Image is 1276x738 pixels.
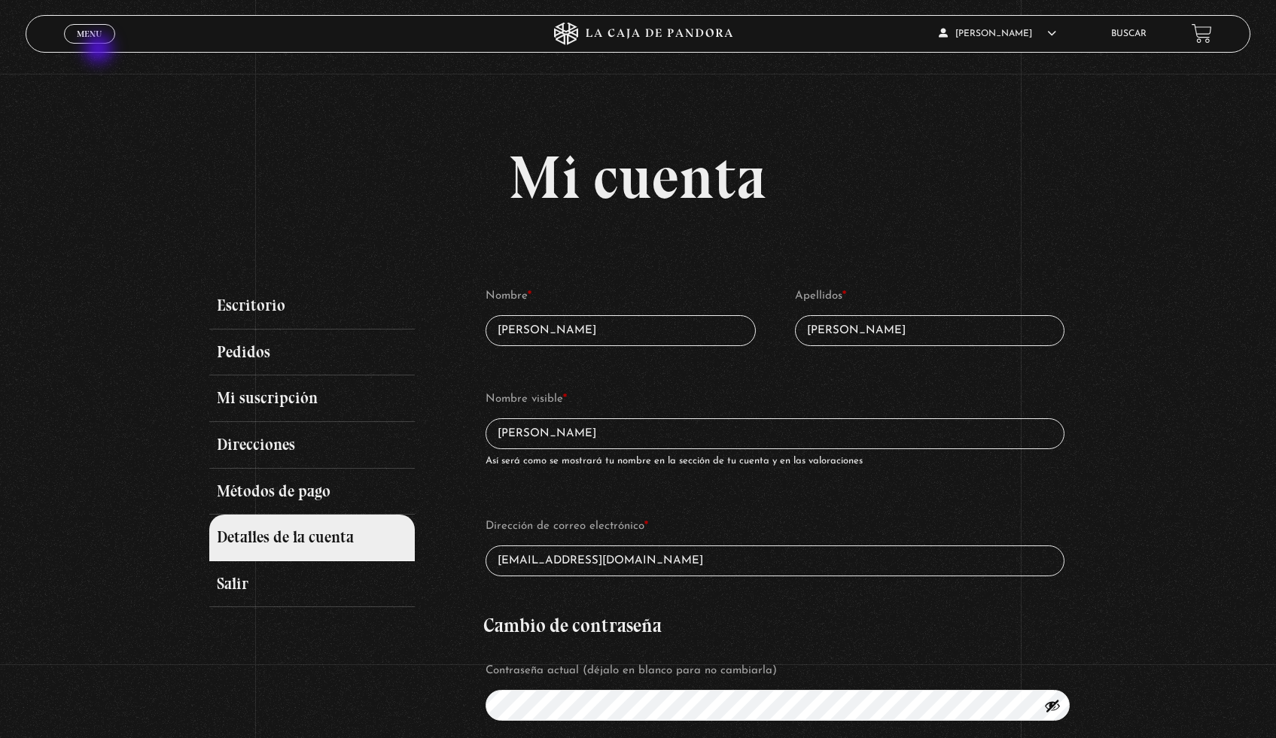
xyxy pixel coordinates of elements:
legend: Cambio de contraseña [483,616,662,635]
label: Nombre visible [486,388,1064,411]
span: Cerrar [72,41,107,52]
h1: Mi cuenta [209,147,1067,208]
a: Detalles de la cuenta [209,515,415,561]
label: Dirección de correo electrónico [486,515,1064,538]
label: Apellidos [795,285,1064,308]
button: Mostrar contraseña [1044,697,1061,714]
a: View your shopping cart [1192,23,1212,44]
a: Buscar [1111,29,1147,38]
a: Direcciones [209,422,415,469]
a: Pedidos [209,330,415,376]
a: Salir [209,561,415,608]
nav: Páginas de cuenta [209,283,467,607]
a: Mi suscripción [209,375,415,422]
span: Menu [77,29,102,38]
a: Escritorio [209,283,415,330]
span: [PERSON_NAME] [939,29,1056,38]
label: Nombre [486,285,755,308]
em: Así será como se mostrará tu nombre en la sección de tu cuenta y en las valoraciones [486,456,863,466]
a: Métodos de pago [209,469,415,515]
label: Contraseña actual (déjalo en blanco para no cambiarla) [486,660,1069,682]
